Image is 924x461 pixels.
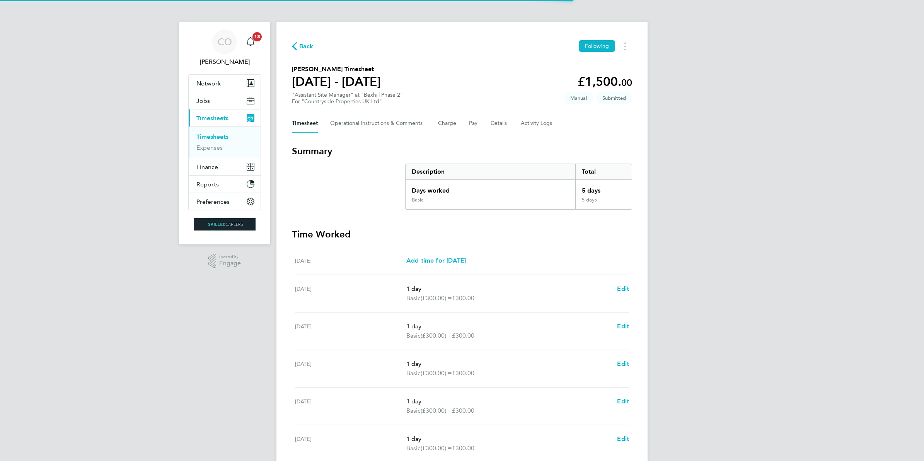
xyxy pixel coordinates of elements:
[330,114,426,133] button: Operational Instructions & Comments
[406,331,421,340] span: Basic
[406,164,575,179] div: Description
[194,218,256,230] img: skilledcareers-logo-retina.png
[196,80,221,87] span: Network
[406,369,421,378] span: Basic
[295,284,406,303] div: [DATE]
[421,444,452,452] span: (£300.00) =
[596,92,632,104] span: This timesheet is Submitted.
[406,180,575,197] div: Days worked
[406,359,611,369] p: 1 day
[575,197,632,209] div: 5 days
[421,369,452,377] span: (£300.00) =
[521,114,553,133] button: Activity Logs
[617,397,629,406] a: Edit
[218,37,232,47] span: CO
[617,398,629,405] span: Edit
[295,359,406,378] div: [DATE]
[452,444,474,452] span: £300.00
[617,434,629,444] a: Edit
[617,322,629,331] a: Edit
[412,197,423,203] div: Basic
[575,180,632,197] div: 5 days
[406,322,611,331] p: 1 day
[406,294,421,303] span: Basic
[421,294,452,302] span: (£300.00) =
[299,42,314,51] span: Back
[295,397,406,415] div: [DATE]
[292,228,632,241] h3: Time Worked
[405,164,632,210] div: Summary
[406,284,611,294] p: 1 day
[189,193,261,210] button: Preferences
[621,77,632,88] span: 00
[617,285,629,292] span: Edit
[421,332,452,339] span: (£300.00) =
[617,359,629,369] a: Edit
[179,22,270,244] nav: Main navigation
[452,294,474,302] span: £300.00
[406,406,421,415] span: Basic
[196,144,223,151] a: Expenses
[406,397,611,406] p: 1 day
[452,407,474,414] span: £300.00
[617,360,629,367] span: Edit
[252,32,262,41] span: 13
[564,92,593,104] span: This timesheet was manually created.
[292,98,403,105] div: For "Countryside Properties UK Ltd"
[617,435,629,442] span: Edit
[196,198,230,205] span: Preferences
[469,114,478,133] button: Pay
[617,323,629,330] span: Edit
[406,434,611,444] p: 1 day
[406,256,466,265] a: Add time for [DATE]
[295,256,406,265] div: [DATE]
[578,74,632,89] app-decimal: £1,500.
[196,97,210,104] span: Jobs
[575,164,632,179] div: Total
[295,434,406,453] div: [DATE]
[406,444,421,453] span: Basic
[189,158,261,175] button: Finance
[189,126,261,158] div: Timesheets
[196,114,228,122] span: Timesheets
[189,176,261,193] button: Reports
[188,218,261,230] a: Go to home page
[196,181,219,188] span: Reports
[292,41,314,51] button: Back
[196,163,218,171] span: Finance
[617,284,629,294] a: Edit
[292,65,381,74] h2: [PERSON_NAME] Timesheet
[189,109,261,126] button: Timesheets
[406,257,466,264] span: Add time for [DATE]
[243,29,258,54] a: 13
[295,322,406,340] div: [DATE]
[208,254,241,268] a: Powered byEngage
[189,75,261,92] button: Network
[219,254,241,260] span: Powered by
[189,92,261,109] button: Jobs
[579,40,615,52] button: Following
[452,332,474,339] span: £300.00
[452,369,474,377] span: £300.00
[585,43,609,50] span: Following
[438,114,457,133] button: Charge
[219,260,241,267] span: Engage
[292,74,381,89] h1: [DATE] - [DATE]
[618,40,632,52] button: Timesheets Menu
[196,133,228,140] a: Timesheets
[188,57,261,67] span: Craig O'Donovan
[292,92,403,105] div: "Assistant Site Manager" at "Bexhill Phase 2"
[491,114,508,133] button: Details
[421,407,452,414] span: (£300.00) =
[188,29,261,67] a: CO[PERSON_NAME]
[292,145,632,157] h3: Summary
[292,114,318,133] button: Timesheet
